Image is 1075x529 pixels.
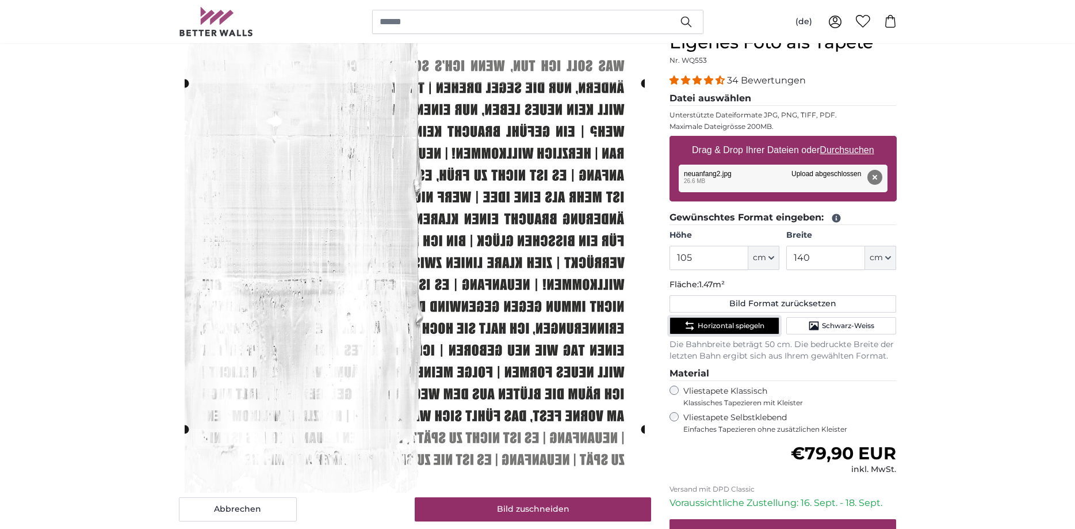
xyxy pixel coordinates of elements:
label: Vliestapete Selbstklebend [683,412,897,434]
span: Horizontal spiegeln [698,321,764,330]
button: Abbrechen [179,497,297,522]
button: cm [748,246,779,270]
u: Durchsuchen [820,145,874,155]
span: Schwarz-Weiss [822,321,874,330]
p: Voraussichtliche Zustellung: 16. Sept. - 18. Sept. [670,496,897,510]
button: Horizontal spiegeln [670,317,779,334]
legend: Material [670,367,897,381]
button: (de) [786,12,821,32]
button: cm [865,246,896,270]
span: Einfaches Tapezieren ohne zusätzlichen Kleister [683,425,897,434]
p: Versand mit DPD Classic [670,485,897,494]
span: 4.32 stars [670,75,727,86]
span: 1.47m² [699,279,725,290]
button: Bild Format zurücksetzen [670,295,897,313]
label: Höhe [670,230,779,241]
span: €79,90 EUR [791,443,896,464]
span: Nr. WQ553 [670,56,707,64]
p: Unterstützte Dateiformate JPG, PNG, TIFF, PDF. [670,111,897,120]
label: Vliestapete Klassisch [683,386,887,408]
p: Die Bahnbreite beträgt 50 cm. Die bedruckte Breite der letzten Bahn ergibt sich aus Ihrem gewählt... [670,339,897,362]
p: Maximale Dateigrösse 200MB. [670,122,897,131]
legend: Gewünschtes Format eingeben: [670,211,897,225]
button: Bild zuschneiden [415,497,651,522]
label: Drag & Drop Ihrer Dateien oder [687,139,879,162]
div: inkl. MwSt. [791,464,896,475]
p: Fläche: [670,279,897,291]
span: cm [870,252,883,264]
legend: Datei auswählen [670,92,897,106]
span: 34 Bewertungen [727,75,806,86]
label: Breite [786,230,896,241]
span: cm [753,252,766,264]
button: Schwarz-Weiss [786,317,896,334]
span: Klassisches Tapezieren mit Kleister [683,398,887,408]
img: Betterwalls [179,7,254,36]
